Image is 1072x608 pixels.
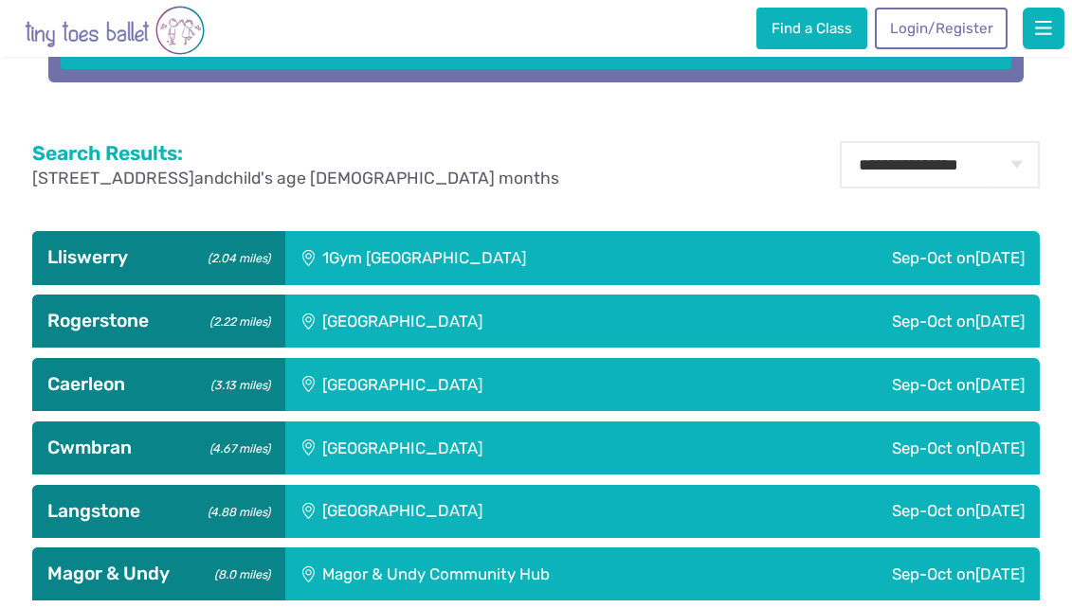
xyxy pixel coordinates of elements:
h3: Langstone [47,500,270,523]
small: (2.04 miles) [202,246,270,266]
div: [GEOGRAPHIC_DATA] [285,358,712,411]
span: [DATE] [975,501,1025,520]
div: [GEOGRAPHIC_DATA] [285,295,712,348]
h3: Caerleon [47,373,270,396]
div: [GEOGRAPHIC_DATA] [285,421,712,474]
div: [GEOGRAPHIC_DATA] [285,485,712,538]
p: and [32,167,559,190]
small: (8.0 miles) [209,563,270,582]
div: Sep-Oct on [712,295,1040,348]
span: [DATE] [975,312,1025,331]
h3: Magor & Undy [47,563,270,585]
h3: Lliswerry [47,246,270,269]
div: Magor & Undy Community Hub [285,547,762,600]
small: (4.67 miles) [204,437,270,456]
div: Sep-Oct on [712,358,1040,411]
span: [DATE] [975,375,1025,394]
div: Sep-Oct on [762,547,1040,600]
div: 1Gym [GEOGRAPHIC_DATA] [285,231,746,284]
small: (4.88 miles) [202,500,270,520]
small: (2.22 miles) [204,310,270,330]
a: Find a Class [756,8,866,49]
h3: Cwmbran [47,437,270,459]
span: child's age [DEMOGRAPHIC_DATA] months [224,169,559,188]
div: Sep-Oct on [746,231,1040,284]
div: Sep-Oct on [712,485,1040,538]
div: Sep-Oct on [712,421,1040,474]
span: [DATE] [975,564,1025,583]
img: tiny toes ballet [25,4,205,57]
a: Login/Register [875,8,1008,49]
span: [DATE] [975,438,1025,457]
h3: Rogerstone [47,310,270,332]
h2: Search Results: [32,141,559,166]
span: [DATE] [975,248,1025,267]
span: [STREET_ADDRESS] [32,169,194,188]
small: (3.13 miles) [205,373,270,393]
